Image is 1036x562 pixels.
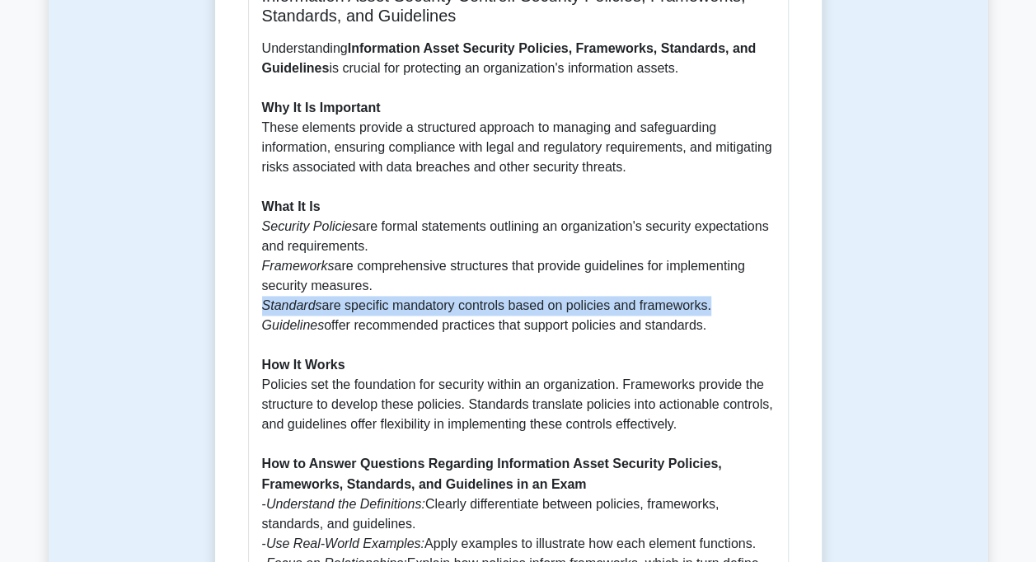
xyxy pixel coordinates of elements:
i: Understand the Definitions: [266,496,425,510]
b: Information Asset Security Policies, Frameworks, Standards, and Guidelines [262,41,757,75]
b: How It Works [262,358,345,372]
b: What It Is [262,199,321,213]
b: Why It Is Important [262,101,381,115]
i: Security Policies [262,219,359,233]
i: Standards [262,298,322,312]
i: Frameworks [262,259,335,273]
b: How to Answer Questions Regarding Information Asset Security Policies, Frameworks, Standards, and... [262,457,722,490]
i: Use Real-World Examples: [266,536,424,550]
i: Guidelines [262,318,325,332]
